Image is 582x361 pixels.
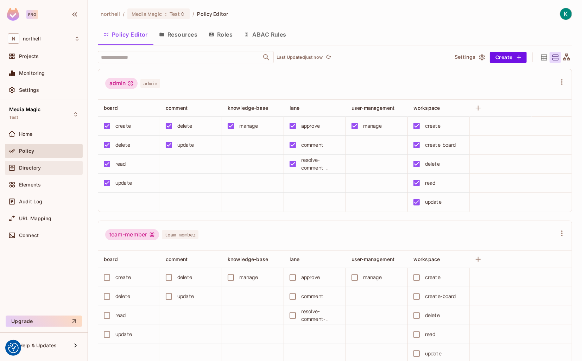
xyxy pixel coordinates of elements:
span: Directory [19,165,41,171]
span: user-management [352,256,394,262]
span: the active workspace [101,11,120,17]
button: Resources [153,26,203,43]
div: comment [301,292,323,300]
div: delete [425,160,440,168]
span: lane [290,105,300,111]
span: user-management [352,105,394,111]
button: Create [490,52,527,63]
div: delete [425,311,440,319]
span: Settings [19,87,39,93]
div: delete [177,273,192,281]
div: admin [105,78,138,89]
span: Monitoring [19,70,45,76]
span: board [104,256,118,262]
div: manage [239,122,258,130]
div: update [425,350,442,357]
span: Projects [19,53,39,59]
span: workspace [413,105,440,111]
li: / [192,11,194,17]
span: Audit Log [19,199,42,204]
span: comment [166,105,188,111]
button: Settings [452,52,487,63]
div: update [115,179,132,187]
div: create [115,122,131,130]
button: Open [261,52,271,62]
img: SReyMgAAAABJRU5ErkJggg== [7,8,19,21]
div: create [425,273,441,281]
div: delete [115,141,130,149]
span: Click to refresh data [323,53,333,62]
span: knowledge-base [228,256,268,262]
div: manage [363,273,382,281]
button: Upgrade [6,316,82,327]
button: Policy Editor [98,26,153,43]
span: Home [19,131,33,137]
button: Roles [203,26,238,43]
li: / [123,11,125,17]
span: knowledge-base [228,105,268,111]
div: read [425,179,436,187]
span: Connect [19,233,39,238]
span: team-member [162,230,198,239]
img: Kostia [560,8,572,20]
div: delete [115,292,130,300]
div: create [115,273,131,281]
button: ABAC Rules [238,26,292,43]
div: comment [301,141,323,149]
div: team-member [105,229,159,240]
span: admin [140,79,160,88]
div: update [177,292,194,300]
span: board [104,105,118,111]
span: N [8,33,19,44]
span: : [165,11,167,17]
div: Pro [26,10,38,19]
span: Help & Updates [19,343,57,348]
div: resolve-comment-thread [301,308,340,323]
span: lane [290,256,300,262]
div: create [425,122,441,130]
div: manage [363,122,382,130]
span: URL Mapping [19,216,52,221]
p: Last Updated just now [277,55,323,60]
span: workspace [413,256,440,262]
div: resolve-comment-thread [301,156,340,172]
div: manage [239,273,258,281]
button: refresh [324,53,333,62]
span: Policy [19,148,34,154]
span: Media Magic [132,11,162,17]
span: Test [170,11,180,17]
div: create-board [425,141,456,149]
span: Policy Editor [197,11,228,17]
div: read [115,160,126,168]
div: update [177,141,194,149]
div: approve [301,273,320,281]
span: Elements [19,182,41,188]
div: create-board [425,292,456,300]
div: update [425,198,442,206]
span: Media Magic [9,107,41,112]
span: Workspace: northell [23,36,41,42]
div: update [115,330,132,338]
button: Consent Preferences [8,343,19,353]
span: refresh [325,54,331,61]
div: read [115,311,126,319]
div: approve [301,122,320,130]
img: Revisit consent button [8,343,19,353]
div: read [425,330,436,338]
span: Test [9,115,18,120]
span: comment [166,256,188,262]
div: delete [177,122,192,130]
